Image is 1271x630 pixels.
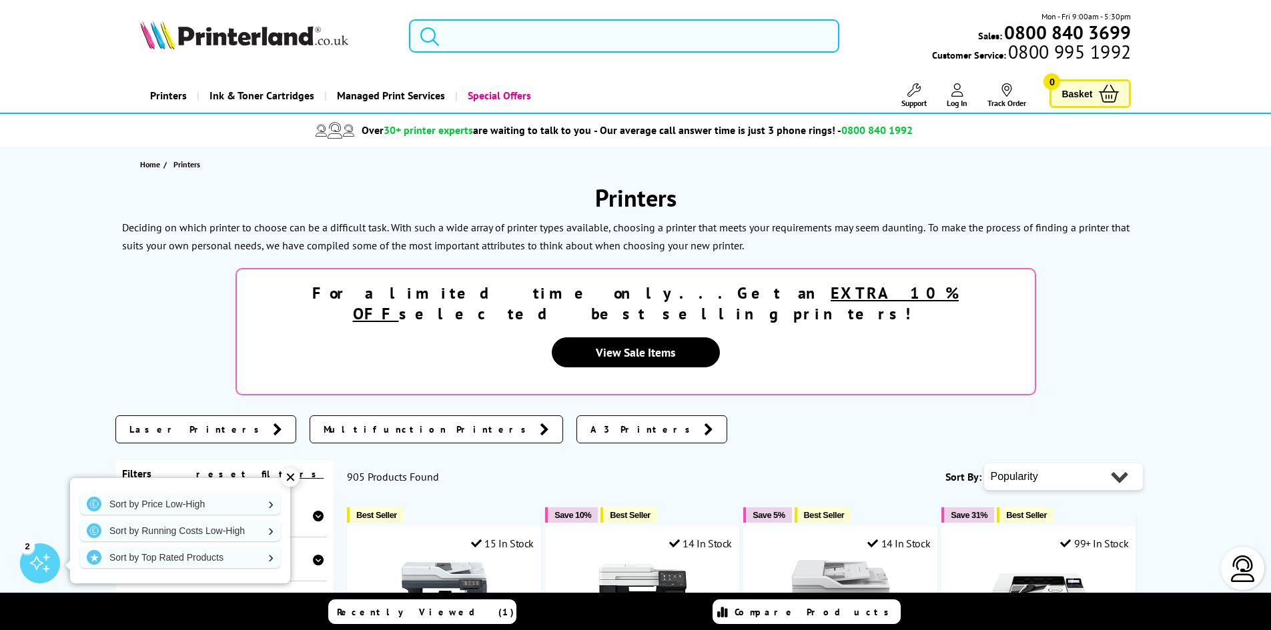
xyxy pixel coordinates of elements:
[80,547,280,568] a: Sort by Top Rated Products
[353,283,959,324] u: EXTRA 10% OFF
[1006,510,1047,520] span: Best Seller
[356,510,397,520] span: Best Seller
[209,79,314,113] span: Ink & Toner Cartridges
[312,283,959,324] strong: For a limited time only...Get an selected best selling printers!
[867,537,930,550] div: 14 In Stock
[1006,45,1131,58] span: 0800 995 1992
[324,423,533,436] span: Multifunction Printers
[1002,26,1131,39] a: 0800 840 3699
[1041,10,1131,23] span: Mon - Fri 9:00am - 5:30pm
[347,507,404,523] button: Best Seller
[173,159,200,169] span: Printers
[310,415,563,443] a: Multifunction Printers
[347,470,439,483] span: 905 Products Found
[997,507,1053,523] button: Best Seller
[80,493,280,515] a: Sort by Price Low-High
[804,510,845,520] span: Best Seller
[795,507,851,523] button: Best Seller
[471,537,534,550] div: 15 In Stock
[576,415,727,443] a: A3 Printers
[978,29,1002,42] span: Sales:
[196,468,324,480] a: reset filters
[115,415,296,443] a: Laser Printers
[140,20,393,52] a: Printerland Logo
[384,123,473,137] span: 30+ printer experts
[129,423,266,436] span: Laser Printers
[932,45,1131,61] span: Customer Service:
[362,123,591,137] span: Over are waiting to talk to you
[1049,79,1131,108] a: Basket 0
[122,221,1130,252] p: To make the process of finding a printer that suits your own personal needs, we have compiled som...
[281,468,300,487] div: ✕
[600,507,657,523] button: Best Seller
[337,606,514,618] span: Recently Viewed (1)
[901,98,927,108] span: Support
[1230,555,1256,582] img: user-headset-light.svg
[735,606,896,618] span: Compare Products
[140,79,197,113] a: Printers
[753,510,785,520] span: Save 5%
[1060,537,1128,550] div: 99+ In Stock
[552,337,720,367] a: View Sale Items
[941,507,994,523] button: Save 31%
[610,510,651,520] span: Best Seller
[197,79,324,113] a: Ink & Toner Cartridges
[122,221,925,234] p: Deciding on which printer to choose can be a difficult task. With such a wide array of printer ty...
[122,467,151,480] span: Filters
[594,123,913,137] span: - Our average call answer time is just 3 phone rings! -
[669,537,732,550] div: 14 In Stock
[1062,85,1092,103] span: Basket
[1004,20,1131,45] b: 0800 840 3699
[324,79,455,113] a: Managed Print Services
[713,599,901,624] a: Compare Products
[20,539,35,553] div: 2
[743,507,791,523] button: Save 5%
[1043,73,1060,90] span: 0
[554,510,591,520] span: Save 10%
[945,470,981,483] span: Sort By:
[545,507,598,523] button: Save 10%
[328,599,516,624] a: Recently Viewed (1)
[140,20,348,49] img: Printerland Logo
[987,83,1026,108] a: Track Order
[841,123,913,137] span: 0800 840 1992
[947,83,967,108] a: Log In
[80,520,280,541] a: Sort by Running Costs Low-High
[951,510,987,520] span: Save 31%
[140,157,163,171] a: Home
[590,423,697,436] span: A3 Printers
[455,79,541,113] a: Special Offers
[115,182,1156,213] h1: Printers
[947,98,967,108] span: Log In
[901,83,927,108] a: Support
